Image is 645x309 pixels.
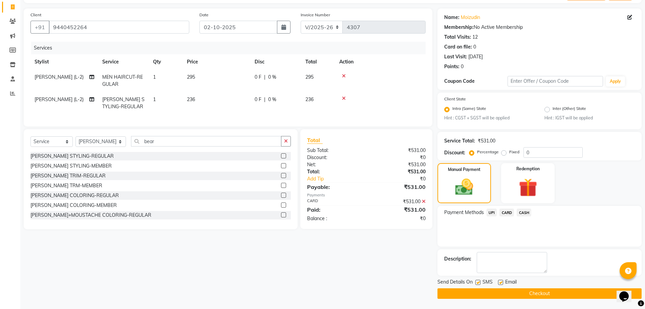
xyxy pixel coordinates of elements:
[30,202,117,209] div: [PERSON_NAME] COLORING-MEMBER
[302,147,366,154] div: Sub Total:
[264,74,265,81] span: |
[305,74,314,80] span: 295
[35,96,84,102] span: [PERSON_NAME] (L-2)
[606,76,625,86] button: Apply
[302,198,366,205] div: CARD
[516,166,540,172] label: Redemption
[461,14,480,21] a: Moizudin
[302,215,366,222] div: Balance :
[153,96,156,102] span: 1
[505,278,517,287] span: Email
[444,255,471,263] div: Description:
[307,137,323,144] span: Total
[264,96,265,103] span: |
[450,177,479,197] img: _cash.svg
[444,53,467,60] div: Last Visit:
[544,115,635,121] small: Hint : IGST will be applied
[199,12,209,18] label: Date
[302,175,377,182] a: Add Tip
[301,54,335,70] th: Total
[444,63,459,70] div: Points:
[149,54,183,70] th: Qty
[30,172,106,179] div: [PERSON_NAME] TRIM-REGULAR
[366,168,431,175] div: ₹531.00
[102,74,143,87] span: MEN HAIRCUT-REGULAR
[513,176,543,199] img: _gift.svg
[302,154,366,161] div: Discount:
[30,162,112,170] div: [PERSON_NAME] STYLING-MEMBER
[366,183,431,191] div: ₹531.00
[366,215,431,222] div: ₹0
[617,282,638,302] iframe: chat widget
[30,12,41,18] label: Client
[268,96,276,103] span: 0 %
[473,43,476,51] div: 0
[482,278,493,287] span: SMS
[508,76,603,86] input: Enter Offer / Coupon Code
[302,206,366,214] div: Paid:
[444,149,465,156] div: Discount:
[461,63,464,70] div: 0
[472,34,478,41] div: 12
[302,183,366,191] div: Payable:
[305,96,314,102] span: 236
[153,74,156,80] span: 1
[187,96,195,102] span: 236
[183,54,251,70] th: Price
[30,153,114,160] div: [PERSON_NAME] STYLING-REGULAR
[301,12,330,18] label: Invoice Number
[444,24,635,31] div: No Active Membership
[444,43,472,51] div: Card on file:
[444,209,484,216] span: Payment Methods
[437,278,473,287] span: Send Details On
[187,74,195,80] span: 295
[49,21,189,34] input: Search by Name/Mobile/Email/Code
[255,74,261,81] span: 0 F
[302,168,366,175] div: Total:
[444,14,459,21] div: Name:
[509,149,519,155] label: Fixed
[30,21,49,34] button: +91
[444,115,535,121] small: Hint : CGST + SGST will be applied
[448,167,480,173] label: Manual Payment
[251,54,301,70] th: Disc
[487,209,497,216] span: UPI
[366,154,431,161] div: ₹0
[452,105,486,114] label: Intra (Same) State
[468,53,483,60] div: [DATE]
[517,209,531,216] span: CASH
[444,137,475,144] div: Service Total:
[307,192,425,198] div: Payments
[98,54,149,70] th: Service
[444,24,474,31] div: Membership:
[366,161,431,168] div: ₹531.00
[437,288,642,299] button: Checkout
[102,96,145,110] span: [PERSON_NAME] STYLING-REGULAR
[268,74,276,81] span: 0 %
[366,198,431,205] div: ₹531.00
[30,182,102,189] div: [PERSON_NAME] TRM-MEMBER
[30,192,119,199] div: [PERSON_NAME] COLORING-REGULAR
[377,175,431,182] div: ₹0
[366,147,431,154] div: ₹531.00
[302,161,366,168] div: Net:
[444,96,466,102] label: Client State
[499,209,514,216] span: CARD
[35,74,84,80] span: [PERSON_NAME] (L-2)
[477,149,499,155] label: Percentage
[335,54,426,70] th: Action
[478,137,495,144] div: ₹531.00
[30,212,151,219] div: [PERSON_NAME]+MOUSTACHE COLORING-REGULAR
[255,96,261,103] span: 0 F
[444,78,508,85] div: Coupon Code
[444,34,471,41] div: Total Visits:
[131,136,282,147] input: Search or Scan
[553,105,586,114] label: Inter (Other) State
[366,206,431,214] div: ₹531.00
[30,54,98,70] th: Stylist
[31,42,431,54] div: Services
